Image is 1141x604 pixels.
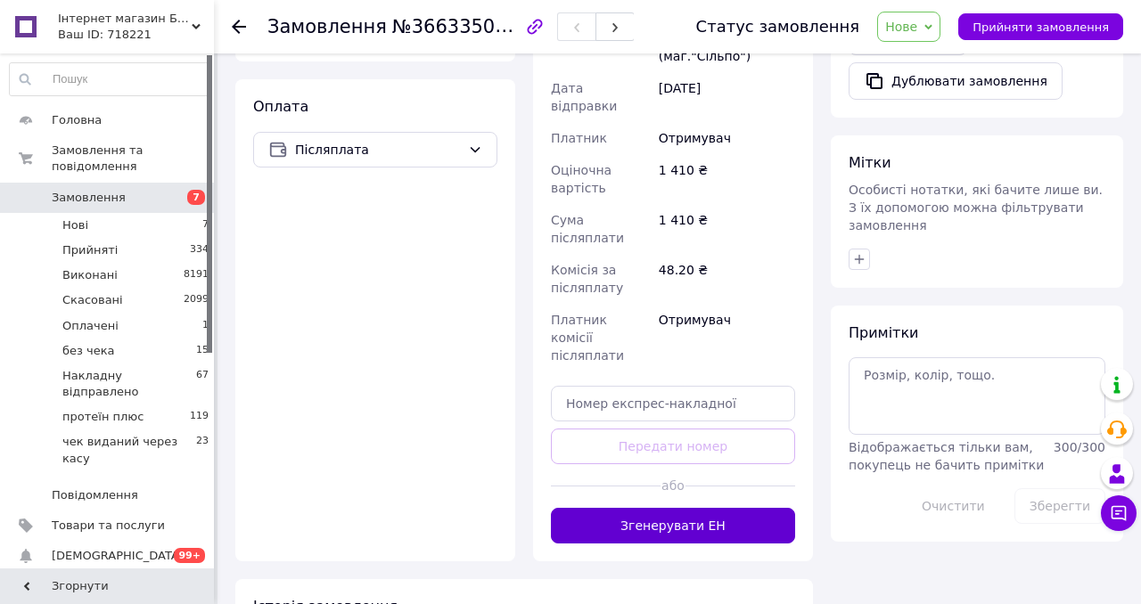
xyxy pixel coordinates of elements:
[232,18,246,36] div: Повернутися назад
[62,343,115,359] span: без чека
[202,318,209,334] span: 1
[1054,440,1105,454] span: 300 / 300
[551,81,617,113] span: Дата відправки
[52,112,102,128] span: Головна
[58,11,192,27] span: Інтернет магазин БАДів спортивного харчування та аксесуарів SportFood
[62,267,118,283] span: Виконані
[849,62,1063,100] button: Дублювати замовлення
[655,122,799,154] div: Отримувач
[973,20,1109,34] span: Прийняти замовлення
[849,324,918,341] span: Примітки
[62,409,144,425] span: протеїн плюс
[253,98,308,115] span: Оплата
[655,254,799,304] div: 48.20 ₴
[184,267,209,283] span: 8191
[551,263,623,295] span: Комісія за післяплату
[196,368,209,400] span: 67
[174,548,205,563] span: 99+
[62,368,196,400] span: Накладну відправлено
[52,487,138,503] span: Повідомлення
[62,217,88,233] span: Нові
[52,190,126,206] span: Замовлення
[62,292,123,308] span: Скасовані
[696,18,860,36] div: Статус замовлення
[551,313,624,363] span: Платник комісії післяплати
[655,154,799,204] div: 1 410 ₴
[190,409,209,425] span: 119
[196,434,209,466] span: 23
[190,242,209,258] span: 334
[267,16,387,37] span: Замовлення
[849,440,1044,472] span: Відображається тільки вам, покупець не бачить примітки
[849,154,891,171] span: Мітки
[295,140,461,159] span: Післяплата
[551,386,795,421] input: Номер експрес-накладної
[187,190,205,205] span: 7
[52,548,184,564] span: [DEMOGRAPHIC_DATA]
[655,304,799,371] div: Отримувач
[849,183,1103,233] span: Особисті нотатки, які бачите лише ви. З їх допомогою можна фільтрувати замовлення
[62,318,119,334] span: Оплачені
[661,477,685,494] span: або
[958,13,1123,40] button: Прийняти замовлення
[655,72,799,122] div: [DATE]
[551,131,607,145] span: Платник
[52,143,214,175] span: Замовлення та повідомлення
[62,434,196,466] span: чек виданий через касу
[551,213,624,245] span: Сума післяплати
[196,343,209,359] span: 15
[392,15,519,37] span: №366335003
[10,63,209,95] input: Пошук
[62,242,118,258] span: Прийняті
[52,518,165,534] span: Товари та послуги
[885,20,917,34] span: Нове
[551,508,795,543] button: Згенерувати ЕН
[551,163,612,195] span: Оціночна вартість
[58,27,214,43] div: Ваш ID: 718221
[202,217,209,233] span: 7
[655,204,799,254] div: 1 410 ₴
[1101,495,1137,531] button: Чат з покупцем
[184,292,209,308] span: 2099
